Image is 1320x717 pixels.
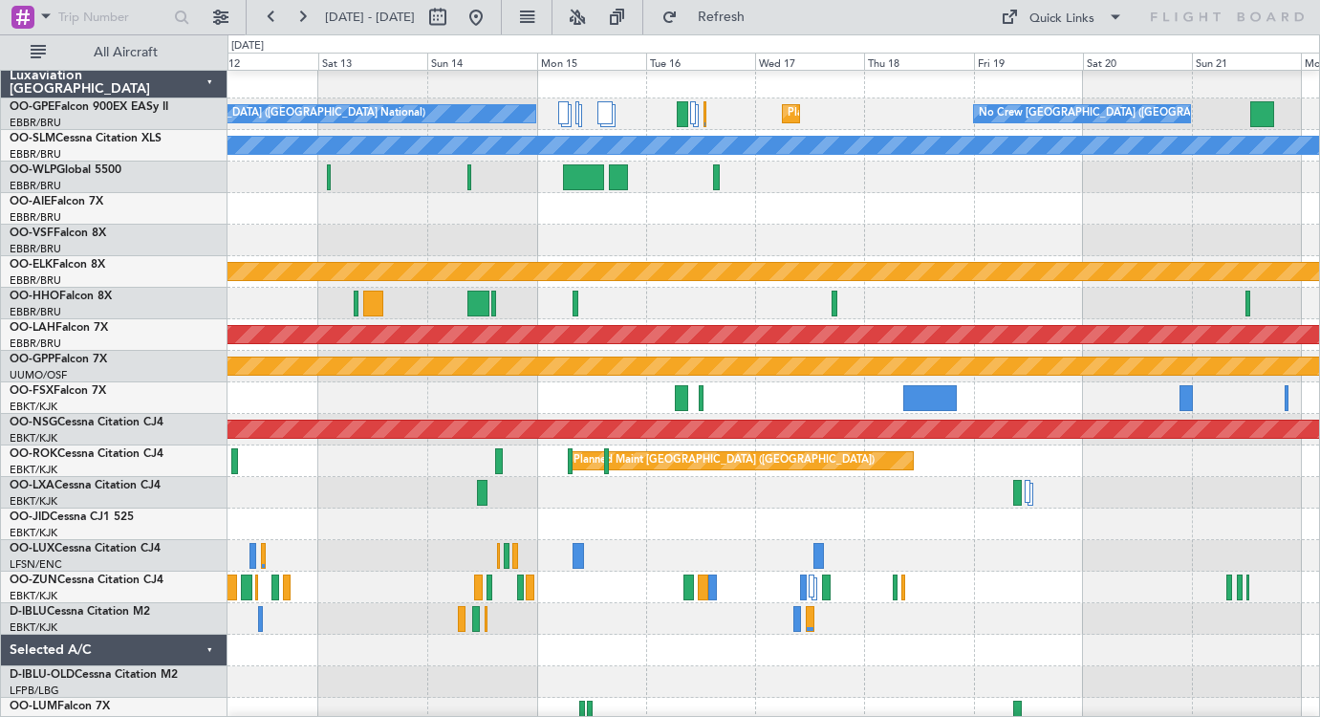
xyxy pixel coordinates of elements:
[10,101,168,113] a: OO-GPEFalcon 900EX EASy II
[10,337,61,351] a: EBBR/BRU
[10,557,62,572] a: LFSN/ENC
[10,543,161,554] a: OO-LUXCessna Citation CJ4
[10,242,61,256] a: EBBR/BRU
[10,273,61,288] a: EBBR/BRU
[974,53,1083,70] div: Fri 19
[10,164,121,176] a: OO-WLPGlobal 5500
[979,99,1299,128] div: No Crew [GEOGRAPHIC_DATA] ([GEOGRAPHIC_DATA] National)
[10,196,103,207] a: OO-AIEFalcon 7X
[10,196,51,207] span: OO-AIE
[10,494,57,509] a: EBKT/KJK
[864,53,973,70] div: Thu 18
[10,480,161,491] a: OO-LXACessna Citation CJ4
[10,210,61,225] a: EBBR/BRU
[50,46,202,59] span: All Aircraft
[10,575,163,586] a: OO-ZUNCessna Citation CJ4
[10,606,150,618] a: D-IBLUCessna Citation M2
[10,701,110,712] a: OO-LUMFalcon 7X
[21,37,207,68] button: All Aircraft
[10,684,59,698] a: LFPB/LBG
[10,575,57,586] span: OO-ZUN
[10,701,57,712] span: OO-LUM
[10,228,106,239] a: OO-VSFFalcon 8X
[10,385,54,397] span: OO-FSX
[10,305,61,319] a: EBBR/BRU
[318,53,427,70] div: Sat 13
[1192,53,1301,70] div: Sun 21
[755,53,864,70] div: Wed 17
[537,53,646,70] div: Mon 15
[10,448,57,460] span: OO-ROK
[10,101,54,113] span: OO-GPE
[10,164,56,176] span: OO-WLP
[10,620,57,635] a: EBKT/KJK
[10,448,163,460] a: OO-ROKCessna Citation CJ4
[682,11,762,24] span: Refresh
[573,446,875,475] div: Planned Maint [GEOGRAPHIC_DATA] ([GEOGRAPHIC_DATA])
[10,669,75,681] span: D-IBLU-OLD
[991,2,1133,33] button: Quick Links
[10,322,55,334] span: OO-LAH
[10,463,57,477] a: EBKT/KJK
[10,179,61,193] a: EBBR/BRU
[10,669,178,681] a: D-IBLU-OLDCessna Citation M2
[1029,10,1094,29] div: Quick Links
[1083,53,1192,70] div: Sat 20
[10,259,105,271] a: OO-ELKFalcon 8X
[10,133,55,144] span: OO-SLM
[105,99,425,128] div: No Crew [GEOGRAPHIC_DATA] ([GEOGRAPHIC_DATA] National)
[427,53,536,70] div: Sun 14
[10,322,108,334] a: OO-LAHFalcon 7X
[10,354,54,365] span: OO-GPP
[10,417,57,428] span: OO-NSG
[325,9,415,26] span: [DATE] - [DATE]
[10,291,112,302] a: OO-HHOFalcon 8X
[10,385,106,397] a: OO-FSXFalcon 7X
[10,400,57,414] a: EBKT/KJK
[209,53,318,70] div: Fri 12
[58,3,168,32] input: Trip Number
[653,2,768,33] button: Refresh
[10,368,67,382] a: UUMO/OSF
[10,259,53,271] span: OO-ELK
[10,511,134,523] a: OO-JIDCessna CJ1 525
[646,53,755,70] div: Tue 16
[10,116,61,130] a: EBBR/BRU
[10,589,57,603] a: EBKT/KJK
[10,431,57,445] a: EBKT/KJK
[10,480,54,491] span: OO-LXA
[231,38,264,54] div: [DATE]
[10,147,61,162] a: EBBR/BRU
[10,543,54,554] span: OO-LUX
[10,526,57,540] a: EBKT/KJK
[10,417,163,428] a: OO-NSGCessna Citation CJ4
[10,354,107,365] a: OO-GPPFalcon 7X
[10,228,54,239] span: OO-VSF
[10,133,162,144] a: OO-SLMCessna Citation XLS
[10,511,50,523] span: OO-JID
[10,291,59,302] span: OO-HHO
[788,99,1134,128] div: Planned Maint [GEOGRAPHIC_DATA] ([GEOGRAPHIC_DATA] National)
[10,606,47,618] span: D-IBLU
